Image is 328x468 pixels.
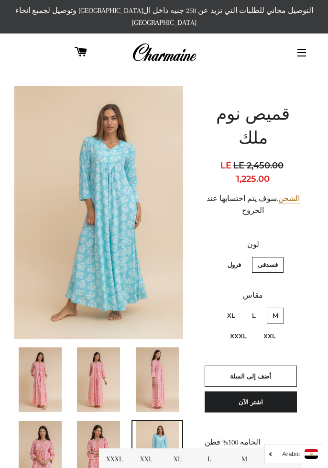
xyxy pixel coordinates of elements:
img: تحميل الصورة في عارض المعرض ، قميص نوم ملك [77,347,120,412]
label: مقاس [205,290,302,301]
img: قميص نوم ملك [14,86,183,339]
i: Arabic [282,451,300,457]
button: اشتر الآن [205,391,297,412]
label: M [267,308,284,323]
label: لون [205,239,302,251]
img: تحميل الصورة في عارض المعرض ، قميص نوم ملك [136,347,179,412]
label: XXL [258,328,282,344]
img: Charmaine Egypt [132,42,197,63]
a: Arabic [270,449,318,459]
span: أضف إلى السلة [230,372,271,380]
span: LE 1,225.00 [220,160,270,184]
h1: قميص نوم ملك [205,103,302,152]
label: فرول [222,257,247,273]
div: .سوف يتم احتسابها عند الخروج [205,193,302,217]
label: L [246,308,262,323]
label: فسدقى [252,257,284,273]
label: XXXL [224,328,252,344]
span: LE 2,450.00 [233,159,286,172]
img: تحميل الصورة في عارض المعرض ، قميص نوم ملك [19,347,62,412]
a: الشحن [278,194,300,203]
button: أضف إلى السلة [205,366,297,387]
label: XL [221,308,241,323]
